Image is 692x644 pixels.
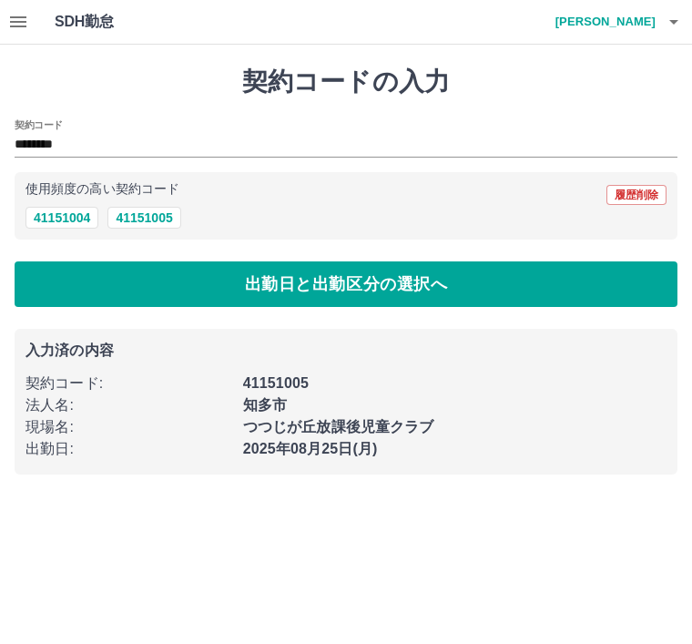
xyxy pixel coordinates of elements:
[243,375,309,391] b: 41151005
[15,118,63,132] h2: 契約コード
[25,183,179,196] p: 使用頻度の高い契約コード
[25,343,667,358] p: 入力済の内容
[15,66,677,97] h1: 契約コードの入力
[25,373,232,394] p: 契約コード :
[243,419,434,434] b: つつじが丘放課後児童クラブ
[25,438,232,460] p: 出勤日 :
[25,207,98,229] button: 41151004
[243,441,378,456] b: 2025年08月25日(月)
[25,394,232,416] p: 法人名 :
[15,261,677,307] button: 出勤日と出勤区分の選択へ
[107,207,180,229] button: 41151005
[606,185,667,205] button: 履歴削除
[25,416,232,438] p: 現場名 :
[243,397,287,413] b: 知多市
